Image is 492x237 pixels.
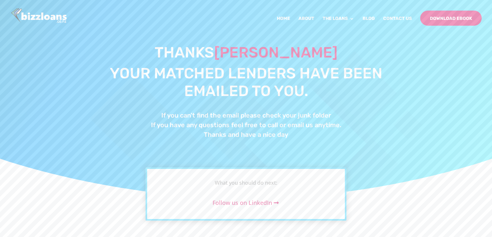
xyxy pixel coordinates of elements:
[277,16,290,31] a: Home
[383,16,412,31] a: Contact Us
[11,8,67,24] img: Bizzloans New Zealand
[208,196,284,209] a: Follow us on LinkedIn
[363,16,375,31] a: Blog
[323,16,354,31] a: The Loans
[214,44,337,61] span: [PERSON_NAME]
[298,16,314,31] a: About
[85,131,407,141] h4: Thanks and have a nice day
[85,112,407,122] h4: If you can’t find the email please check your junk folder
[85,122,407,131] h4: If you have any questions feel free to call or email us anytime.
[420,11,482,26] a: Download Ebook
[154,179,338,187] div: What you should do next:
[85,65,407,103] h1: Your matched lenders have been emailed to you.
[85,44,407,65] h1: Thanks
